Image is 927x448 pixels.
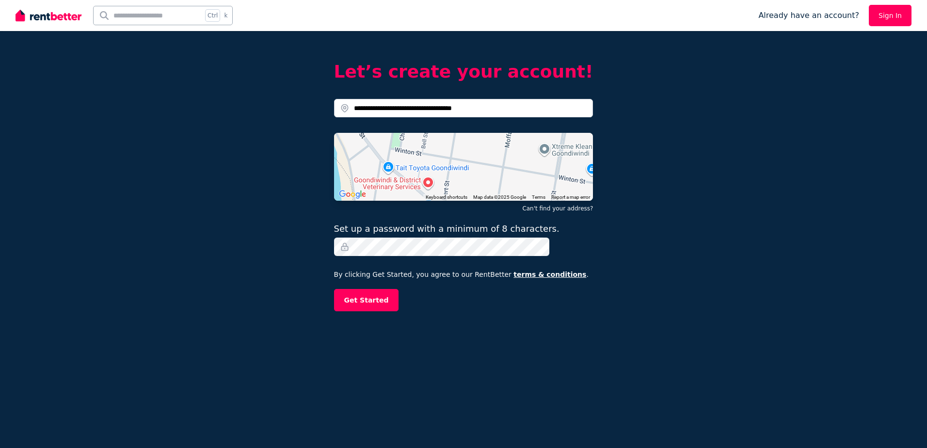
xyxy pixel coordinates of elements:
button: Get Started [334,289,399,311]
img: Google [336,188,368,201]
a: Report a map error [551,194,590,200]
button: Keyboard shortcuts [426,194,467,201]
a: Sign In [869,5,911,26]
label: Set up a password with a minimum of 8 characters. [334,222,559,236]
a: terms & conditions [513,271,586,278]
a: Open this area in Google Maps (opens a new window) [336,188,368,201]
img: RentBetter [16,8,81,23]
span: Map data ©2025 Google [473,194,526,200]
button: Can't find your address? [522,205,593,212]
span: Already have an account? [758,10,859,21]
span: Ctrl [205,9,220,22]
a: Terms (opens in new tab) [532,194,545,200]
span: k [224,12,227,19]
p: By clicking Get Started, you agree to our RentBetter . [334,270,593,279]
h2: Let’s create your account! [334,62,593,81]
